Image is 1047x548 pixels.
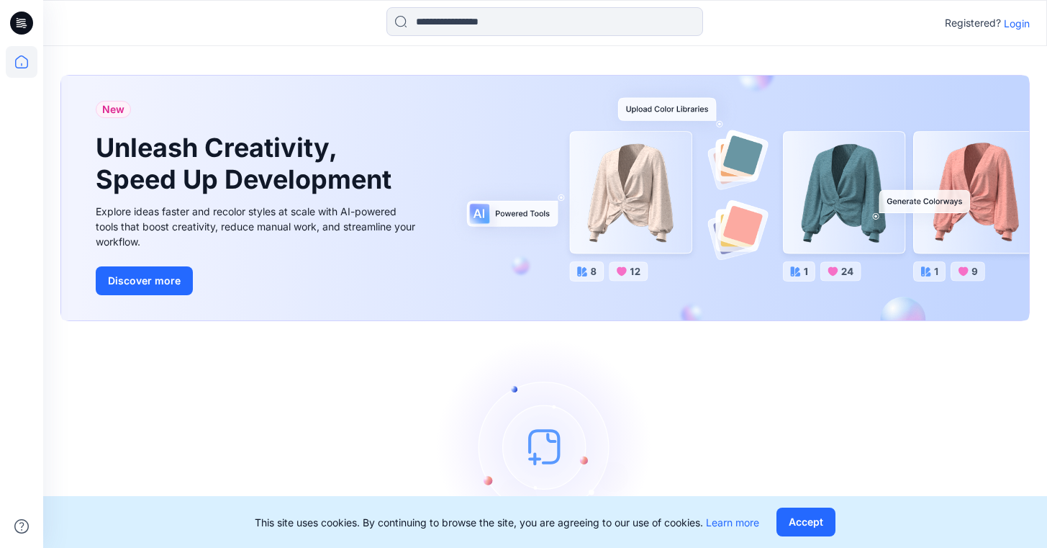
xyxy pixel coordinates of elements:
p: Login [1004,16,1030,31]
div: Explore ideas faster and recolor styles at scale with AI-powered tools that boost creativity, red... [96,204,420,249]
span: New [102,101,124,118]
p: This site uses cookies. By continuing to browse the site, you are agreeing to our use of cookies. [255,515,759,530]
button: Accept [776,508,835,536]
h1: Unleash Creativity, Speed Up Development [96,132,398,194]
button: Discover more [96,266,193,295]
a: Learn more [706,516,759,529]
a: Discover more [96,266,420,295]
p: Registered? [945,14,1001,32]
